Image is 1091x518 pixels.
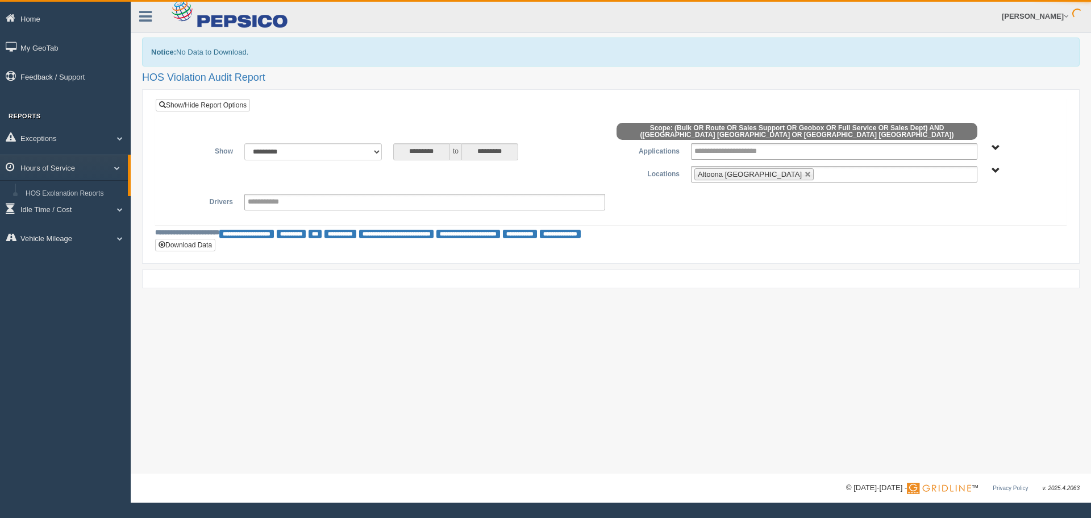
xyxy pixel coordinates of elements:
[617,123,977,140] span: Scope: (Bulk OR Route OR Sales Support OR Geobox OR Full Service OR Sales Dept) AND ([GEOGRAPHIC_...
[142,38,1080,67] div: No Data to Download.
[450,143,461,160] span: to
[993,485,1028,491] a: Privacy Policy
[142,72,1080,84] h2: HOS Violation Audit Report
[1043,485,1080,491] span: v. 2025.4.2063
[846,482,1080,494] div: © [DATE]-[DATE] - ™
[164,143,239,157] label: Show
[151,48,176,56] b: Notice:
[155,239,215,251] button: Download Data
[698,170,802,179] span: Altoona [GEOGRAPHIC_DATA]
[156,99,250,111] a: Show/Hide Report Options
[907,483,971,494] img: Gridline
[611,166,685,180] label: Locations
[164,194,239,208] label: Drivers
[20,184,128,204] a: HOS Explanation Reports
[611,143,685,157] label: Applications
